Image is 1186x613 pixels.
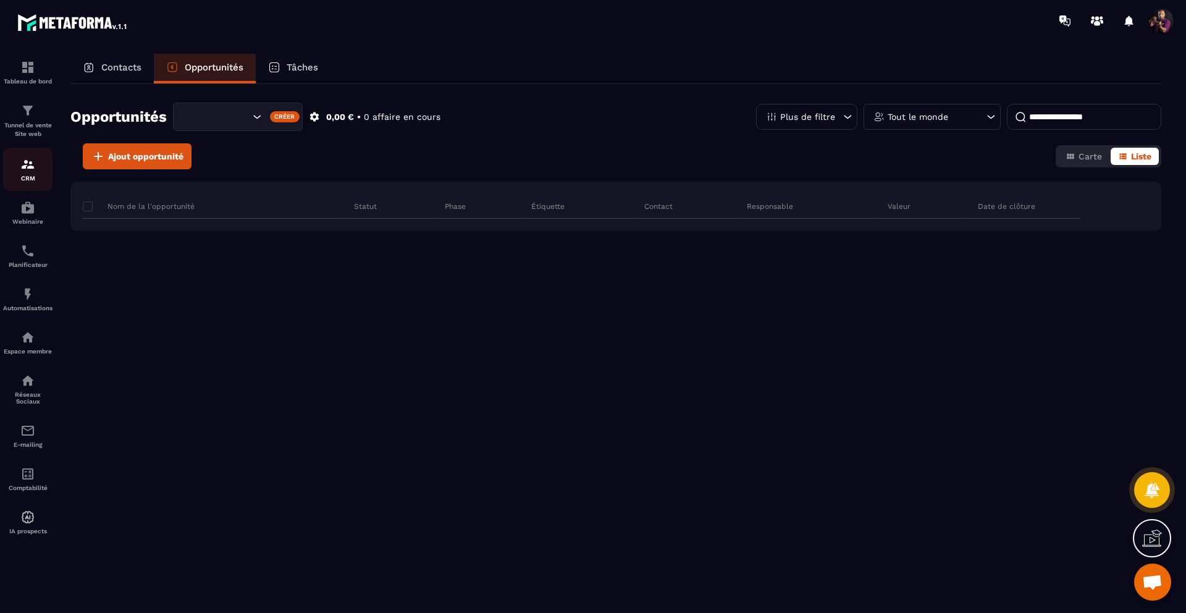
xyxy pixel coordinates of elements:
[3,441,53,448] p: E-mailing
[20,103,35,118] img: formation
[83,201,195,211] p: Nom de la l'opportunité
[20,467,35,481] img: accountant
[3,94,53,148] a: formationformationTunnel de vente Site web
[3,321,53,364] a: automationsautomationsEspace membre
[20,243,35,258] img: scheduler
[780,112,835,121] p: Plus de filtre
[3,121,53,138] p: Tunnel de vente Site web
[1111,148,1159,165] button: Liste
[108,150,183,163] span: Ajout opportunité
[3,457,53,501] a: accountantaccountantComptabilité
[357,111,361,123] p: •
[83,143,191,169] button: Ajout opportunité
[3,234,53,277] a: schedulerschedulerPlanificateur
[20,423,35,438] img: email
[20,200,35,215] img: automations
[70,104,167,129] h2: Opportunités
[1131,151,1151,161] span: Liste
[364,111,440,123] p: 0 affaire en cours
[445,201,466,211] p: Phase
[3,51,53,94] a: formationformationTableau de bord
[185,62,243,73] p: Opportunités
[3,175,53,182] p: CRM
[3,414,53,457] a: emailemailE-mailing
[3,364,53,414] a: social-networksocial-networkRéseaux Sociaux
[256,54,330,83] a: Tâches
[3,277,53,321] a: automationsautomationsAutomatisations
[17,11,128,33] img: logo
[3,191,53,234] a: automationsautomationsWebinaire
[3,218,53,225] p: Webinaire
[20,373,35,388] img: social-network
[173,103,303,131] div: Search for option
[531,201,565,211] p: Étiquette
[3,528,53,535] p: IA prospects
[20,287,35,302] img: automations
[70,54,154,83] a: Contacts
[3,148,53,191] a: formationformationCRM
[20,157,35,172] img: formation
[354,201,377,211] p: Statut
[154,54,256,83] a: Opportunités
[270,111,300,122] div: Créer
[20,330,35,345] img: automations
[3,305,53,311] p: Automatisations
[1079,151,1102,161] span: Carte
[101,62,141,73] p: Contacts
[644,201,673,211] p: Contact
[3,484,53,491] p: Comptabilité
[888,112,948,121] p: Tout le monde
[1134,564,1171,601] div: Ouvrir le chat
[978,201,1035,211] p: Date de clôture
[1058,148,1109,165] button: Carte
[3,391,53,405] p: Réseaux Sociaux
[3,78,53,85] p: Tableau de bord
[20,60,35,75] img: formation
[747,201,793,211] p: Responsable
[3,261,53,268] p: Planificateur
[3,348,53,355] p: Espace membre
[888,201,911,211] p: Valeur
[287,62,318,73] p: Tâches
[326,111,354,123] p: 0,00 €
[184,110,250,124] input: Search for option
[20,510,35,525] img: automations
